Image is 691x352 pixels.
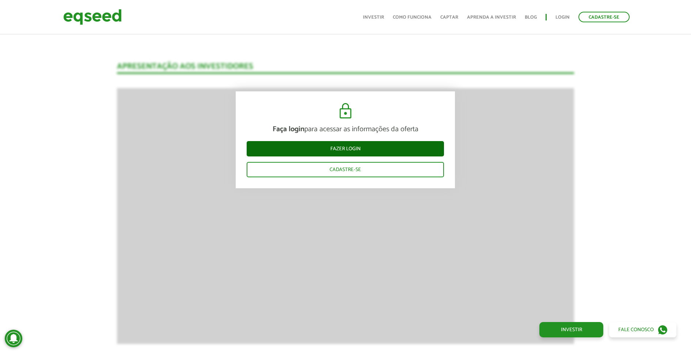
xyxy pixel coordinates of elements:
img: cadeado.svg [337,102,354,120]
strong: Faça login [273,123,304,135]
a: Cadastre-se [247,162,444,177]
a: Investir [539,322,603,337]
a: Como funciona [393,15,432,20]
img: EqSeed [63,7,122,27]
p: para acessar as informações da oferta [247,125,444,134]
a: Cadastre-se [578,12,630,22]
a: Blog [525,15,537,20]
a: Aprenda a investir [467,15,516,20]
a: Fale conosco [609,322,676,337]
a: Investir [363,15,384,20]
a: Fazer login [247,141,444,156]
a: Captar [440,15,458,20]
a: Login [555,15,570,20]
